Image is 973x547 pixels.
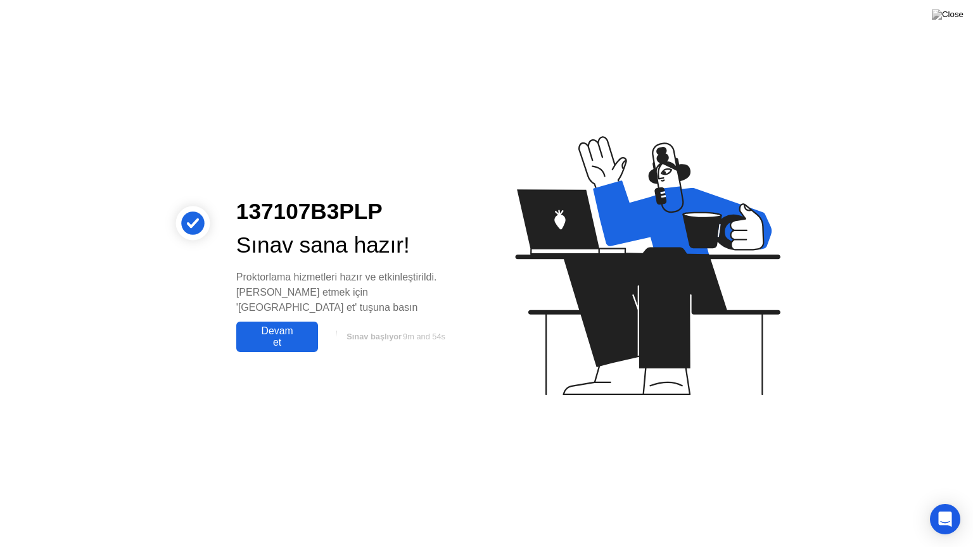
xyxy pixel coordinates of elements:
[240,325,314,348] div: Devam et
[324,325,466,349] button: Sınav başlıyor9m and 54s
[236,322,318,352] button: Devam et
[236,195,466,229] div: 137107B3PLP
[236,229,466,262] div: Sınav sana hazır!
[932,9,963,20] img: Close
[403,332,445,341] span: 9m and 54s
[236,270,466,315] div: Proktorlama hizmetleri hazır ve etkinleştirildi. [PERSON_NAME] etmek için '[GEOGRAPHIC_DATA] et' ...
[930,504,960,534] div: Open Intercom Messenger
